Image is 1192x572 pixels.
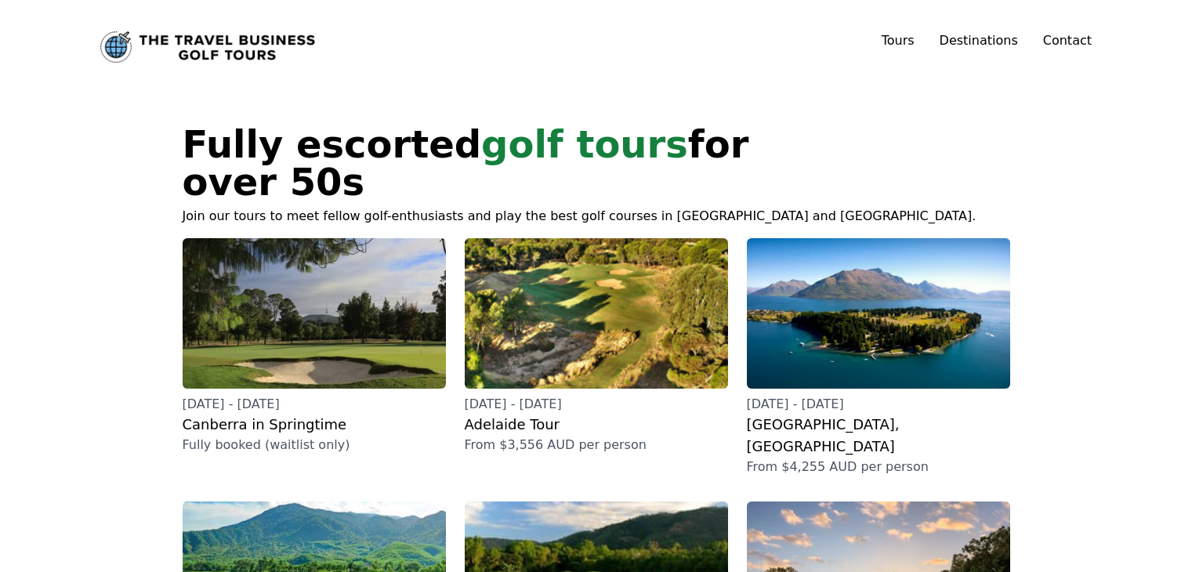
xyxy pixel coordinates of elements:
p: Fully booked (waitlist only) [183,436,446,454]
p: [DATE] - [DATE] [747,395,1010,414]
h1: Fully escorted for over 50s [183,125,885,201]
a: Link to home page [100,31,315,63]
a: [DATE] - [DATE]Canberra in SpringtimeFully booked (waitlist only) [183,238,446,454]
img: The Travel Business Golf Tours logo [100,31,315,63]
p: Join our tours to meet fellow golf-enthusiasts and play the best golf courses in [GEOGRAPHIC_DATA... [183,207,1010,226]
a: [DATE] - [DATE]Adelaide TourFrom $3,556 AUD per person [465,238,728,454]
a: Tours [882,33,915,48]
a: Destinations [940,33,1018,48]
p: From $3,556 AUD per person [465,436,728,454]
a: Contact [1043,31,1092,50]
p: From $4,255 AUD per person [747,458,1010,476]
h2: Adelaide Tour [465,414,728,436]
span: golf tours [481,122,688,166]
p: [DATE] - [DATE] [183,395,446,414]
h2: [GEOGRAPHIC_DATA], [GEOGRAPHIC_DATA] [747,414,1010,458]
a: [DATE] - [DATE][GEOGRAPHIC_DATA], [GEOGRAPHIC_DATA]From $4,255 AUD per person [747,238,1010,476]
h2: Canberra in Springtime [183,414,446,436]
p: [DATE] - [DATE] [465,395,728,414]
